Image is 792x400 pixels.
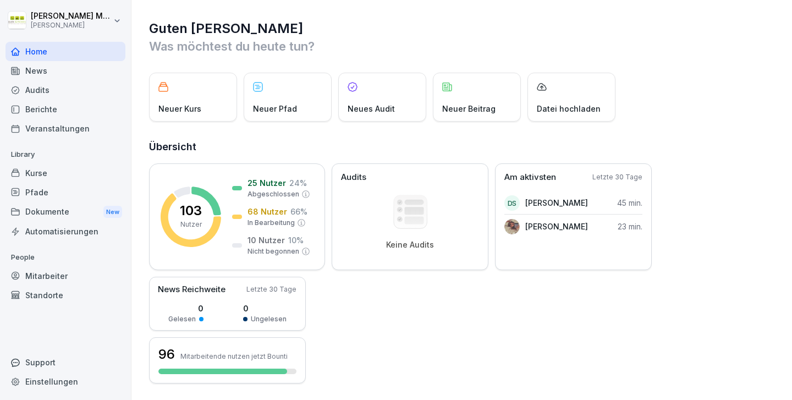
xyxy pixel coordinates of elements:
p: News Reichweite [158,283,226,296]
a: Berichte [5,100,125,119]
p: Nicht begonnen [248,246,299,256]
p: 10 % [288,234,304,246]
p: Nutzer [180,220,202,229]
a: DokumenteNew [5,202,125,222]
a: Einstellungen [5,372,125,391]
a: News [5,61,125,80]
p: Neuer Beitrag [442,103,496,114]
p: Neuer Pfad [253,103,297,114]
a: Mitarbeiter [5,266,125,286]
p: Datei hochladen [537,103,601,114]
p: Library [5,146,125,163]
h2: Übersicht [149,139,776,155]
p: 10 Nutzer [248,234,285,246]
p: [PERSON_NAME] Müller [31,12,111,21]
p: 0 [168,303,204,314]
p: 25 Nutzer [248,177,286,189]
p: Keine Audits [386,240,434,250]
p: [PERSON_NAME] [525,221,588,232]
h1: Guten [PERSON_NAME] [149,20,776,37]
p: Abgeschlossen [248,189,299,199]
a: Veranstaltungen [5,119,125,138]
a: Audits [5,80,125,100]
p: 45 min. [617,197,642,209]
a: Kurse [5,163,125,183]
p: 68 Nutzer [248,206,287,217]
a: Home [5,42,125,61]
p: 66 % [290,206,307,217]
div: Dokumente [5,202,125,222]
a: Automatisierungen [5,222,125,241]
p: Ungelesen [251,314,287,324]
p: Letzte 30 Tage [246,284,296,294]
p: Mitarbeitende nutzen jetzt Bounti [180,352,288,360]
p: Gelesen [168,314,196,324]
p: 24 % [289,177,307,189]
p: Letzte 30 Tage [592,172,642,182]
a: Standorte [5,286,125,305]
p: Audits [341,171,366,184]
p: People [5,249,125,266]
img: fel7v3d9ax9z3m08rbzsyjoo.png [504,219,520,234]
p: [PERSON_NAME] [31,21,111,29]
p: [PERSON_NAME] [525,197,588,209]
p: In Bearbeitung [248,218,295,228]
p: 23 min. [618,221,642,232]
p: Was möchtest du heute tun? [149,37,776,55]
p: 0 [243,303,287,314]
p: 103 [180,204,202,217]
h3: 96 [158,345,175,364]
p: Neuer Kurs [158,103,201,114]
div: New [103,206,122,218]
p: Neues Audit [348,103,395,114]
div: DS [504,195,520,211]
p: Am aktivsten [504,171,556,184]
a: Pfade [5,183,125,202]
div: Support [5,353,125,372]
